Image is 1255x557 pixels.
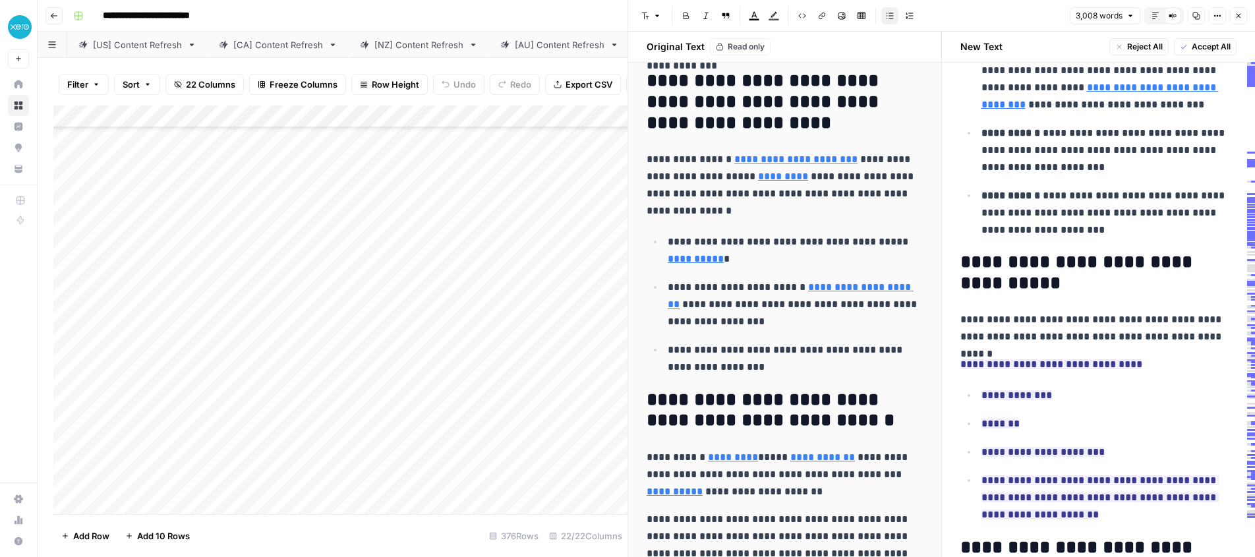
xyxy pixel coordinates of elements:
[233,38,323,51] div: [CA] Content Refresh
[59,74,109,95] button: Filter
[1192,41,1231,53] span: Accept All
[8,510,29,531] a: Usage
[1127,41,1163,53] span: Reject All
[1174,38,1237,55] button: Accept All
[165,74,244,95] button: 22 Columns
[1109,38,1169,55] button: Reject All
[566,78,612,91] span: Export CSV
[510,78,531,91] span: Redo
[349,32,489,58] a: [NZ] Content Refresh
[270,78,337,91] span: Freeze Columns
[8,488,29,510] a: Settings
[8,15,32,39] img: XeroOps Logo
[137,529,190,542] span: Add 10 Rows
[67,32,208,58] a: [US] Content Refresh
[67,78,88,91] span: Filter
[515,38,604,51] div: [AU] Content Refresh
[1076,10,1123,22] span: 3,008 words
[374,38,463,51] div: [NZ] Content Refresh
[114,74,160,95] button: Sort
[8,74,29,95] a: Home
[8,158,29,179] a: Your Data
[639,40,705,53] h2: Original Text
[489,32,630,58] a: [AU] Content Refresh
[728,41,765,53] span: Read only
[8,95,29,116] a: Browse
[8,531,29,552] button: Help + Support
[208,32,349,58] a: [CA] Content Refresh
[545,74,621,95] button: Export CSV
[490,74,540,95] button: Redo
[53,525,117,546] button: Add Row
[544,525,627,546] div: 22/22 Columns
[249,74,346,95] button: Freeze Columns
[93,38,182,51] div: [US] Content Refresh
[453,78,476,91] span: Undo
[372,78,419,91] span: Row Height
[123,78,140,91] span: Sort
[351,74,428,95] button: Row Height
[186,78,235,91] span: 22 Columns
[73,529,109,542] span: Add Row
[1070,7,1140,24] button: 3,008 words
[484,525,544,546] div: 376 Rows
[433,74,484,95] button: Undo
[960,40,1003,53] h2: New Text
[117,525,198,546] button: Add 10 Rows
[8,116,29,137] a: Insights
[8,137,29,158] a: Opportunities
[8,11,29,44] button: Workspace: XeroOps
